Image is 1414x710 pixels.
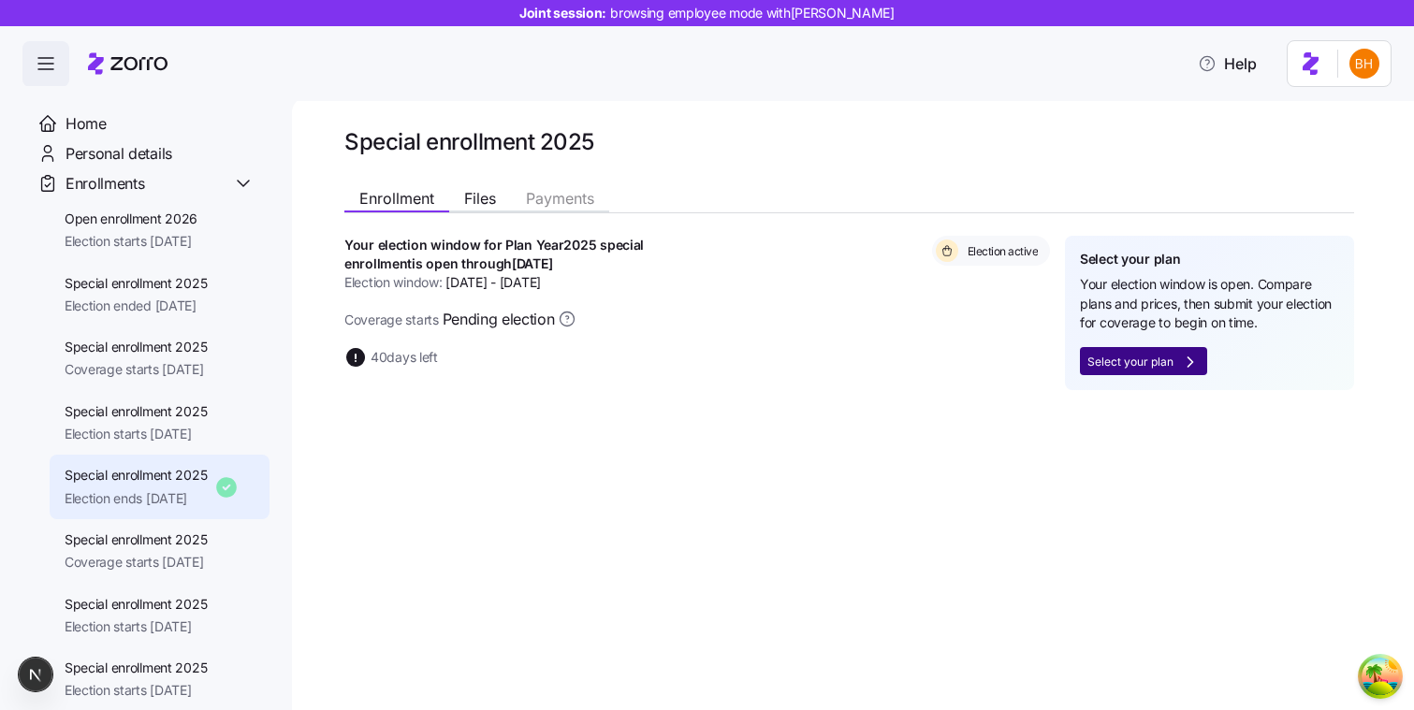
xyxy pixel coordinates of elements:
[371,348,438,367] span: 40 days left
[65,402,208,421] span: Special enrollment 2025
[65,338,208,356] span: Special enrollment 2025
[1087,356,1173,368] span: Select your plan
[443,308,555,331] span: Pending election
[65,489,208,508] span: Election ends [DATE]
[1362,658,1399,695] button: Open Tanstack query devtools
[464,191,496,206] span: Files
[65,530,208,549] span: Special enrollment 2025
[610,4,895,22] span: browsing employee mode with [PERSON_NAME]
[1080,347,1207,375] button: Select your plan
[359,191,434,206] span: Enrollment
[1080,275,1339,332] span: Your election window is open. Compare plans and prices, then submit your election for coverage to...
[66,112,107,136] span: Home
[65,210,197,228] span: Open enrollment 2026
[65,425,208,443] span: Election starts [DATE]
[65,659,208,677] span: Special enrollment 2025
[344,272,541,293] span: Election window:
[65,617,208,636] span: Election starts [DATE]
[66,142,172,166] span: Personal details
[65,274,208,293] span: Special enrollment 2025
[66,172,144,196] span: Enrollments
[344,236,719,272] h1: Your election window for Plan Year 2025 special enrollment is open through [DATE]
[65,360,208,379] span: Coverage starts [DATE]
[1080,251,1181,268] h1: Select your plan
[65,232,197,251] span: Election starts [DATE]
[1349,49,1379,79] img: 4c75172146ef2474b9d2df7702cc87ce
[65,297,208,315] span: Election ended [DATE]
[65,553,208,572] span: Coverage starts [DATE]
[344,308,576,331] span: Coverage starts
[65,595,208,614] span: Special enrollment 2025
[526,191,594,206] span: Payments
[1183,45,1272,82] button: Help
[1198,52,1257,75] span: Help
[445,272,541,293] span: [DATE] - [DATE]
[344,127,1354,156] h1: Special enrollment 2025
[962,243,1039,259] span: Election active
[65,681,208,700] span: Election starts [DATE]
[519,4,895,22] span: Joint session:
[65,466,208,485] span: Special enrollment 2025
